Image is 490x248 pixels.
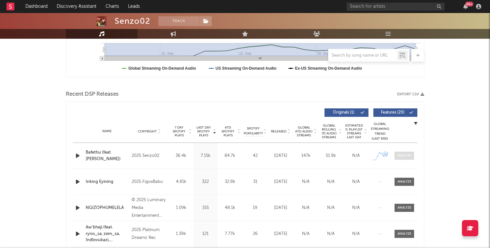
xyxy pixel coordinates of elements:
div: N/A [295,205,317,211]
div: 51.9k [320,153,342,159]
div: N/A [295,179,317,185]
div: Senzo02 [115,16,150,26]
span: Released [271,130,286,133]
div: 36.4k [170,153,192,159]
span: Features ( 20 ) [378,111,408,115]
div: 26 [244,231,267,237]
div: 42 [244,153,267,159]
span: Copyright [138,130,157,133]
button: Originals(1) [324,108,368,117]
div: Name [86,129,128,134]
div: N/A [320,179,342,185]
div: 2025 FigoxBabu [132,178,167,186]
text: Ex-US Streaming On-Demand Audio [295,66,362,71]
div: 121 [195,231,216,237]
div: 4.81k [170,179,192,185]
button: Features(20) [373,108,417,117]
div: N/A [345,205,367,211]
div: 2025 Platinum Dreamz Rec [132,226,167,242]
div: [DATE] [270,231,292,237]
a: Bafethu (feat. [PERSON_NAME]) [86,149,128,162]
button: Track [158,16,199,26]
div: 84.7k [219,153,240,159]
span: Spotify Popularity [244,126,263,136]
div: 322 [195,179,216,185]
div: 1.39k [170,231,192,237]
a: NGIZOPHUMELELA [86,205,128,211]
a: Aw’bheji (feat. ryno_sa, zem_sa, Indlovukazi, Palatsola, Senzo02 & Notafication) [86,224,128,243]
a: Inking Eyining [86,179,128,185]
text: US Streaming On-Demand Audio [216,66,277,71]
div: 7.15k [195,153,216,159]
div: N/A [295,231,317,237]
div: 1.09k [170,205,192,211]
input: Search for artists [347,3,444,11]
div: 31 [244,179,267,185]
div: 7.77k [219,231,240,237]
span: ATD Spotify Plays [219,126,237,137]
input: Search by song name or URL [328,53,397,58]
div: 19 [244,205,267,211]
div: [DATE] [270,179,292,185]
div: 32.8k [219,179,240,185]
span: Last Day Spotify Plays [195,126,212,137]
div: 2025 Senzo02 [132,152,167,160]
span: Global ATD Audio Streams [295,126,313,137]
div: N/A [345,153,367,159]
div: 99 + [465,2,473,7]
div: N/A [320,205,342,211]
text: Global Streaming On-Demand Audio [128,66,196,71]
div: [DATE] [270,153,292,159]
span: Originals ( 1 ) [329,111,359,115]
div: [DATE] [270,205,292,211]
button: 99+ [463,4,468,9]
div: 155 [195,205,216,211]
span: Global Rolling 7D Audio Streams [320,124,338,139]
div: 48.1k [219,205,240,211]
span: Recent DSP Releases [66,90,119,98]
div: N/A [345,231,367,237]
div: N/A [345,179,367,185]
div: 147k [295,153,317,159]
span: 7 Day Spotify Plays [170,126,188,137]
div: Global Streaming Trend (Last 60D) [370,122,390,141]
span: Estimated % Playlist Streams Last Day [345,124,363,139]
button: Export CSV [397,92,424,96]
div: © 2025 Luminary Media Entertainment Group [132,196,167,220]
div: N/A [320,231,342,237]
